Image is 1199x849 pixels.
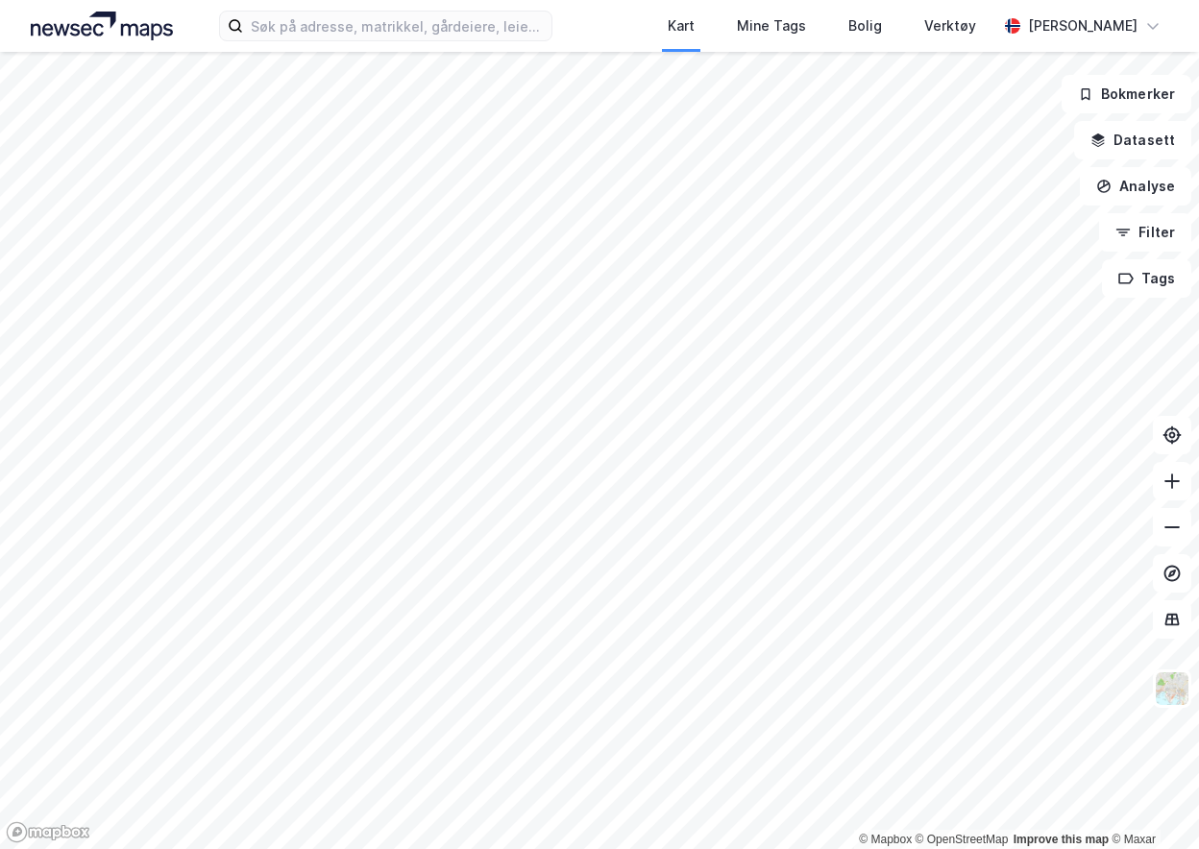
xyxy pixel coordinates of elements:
[859,833,912,846] a: Mapbox
[6,821,90,843] a: Mapbox homepage
[1074,121,1191,159] button: Datasett
[1028,14,1138,37] div: [PERSON_NAME]
[31,12,173,40] img: logo.a4113a55bc3d86da70a041830d287a7e.svg
[1080,167,1191,206] button: Analyse
[924,14,976,37] div: Verktøy
[916,833,1009,846] a: OpenStreetMap
[848,14,882,37] div: Bolig
[737,14,806,37] div: Mine Tags
[243,12,551,40] input: Søk på adresse, matrikkel, gårdeiere, leietakere eller personer
[1103,757,1199,849] iframe: Chat Widget
[1099,213,1191,252] button: Filter
[1014,833,1109,846] a: Improve this map
[1062,75,1191,113] button: Bokmerker
[1154,670,1190,707] img: Z
[668,14,695,37] div: Kart
[1102,259,1191,298] button: Tags
[1103,757,1199,849] div: Kontrollprogram for chat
